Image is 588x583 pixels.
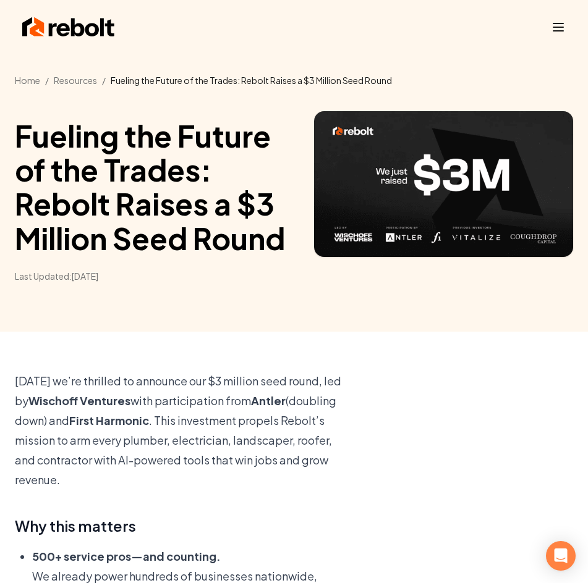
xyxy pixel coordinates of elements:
[551,20,566,35] button: Toggle mobile menu
[546,541,576,571] div: Open Intercom Messenger
[15,514,346,537] h3: Why this matters
[54,75,97,86] a: Resources
[69,413,149,427] b: First Harmonic
[22,15,115,40] img: Rebolt Logo
[32,549,221,563] b: 500+ service pros—and counting.
[251,393,286,408] b: Antler
[15,371,346,490] p: [DATE] we’re thrilled to announce our $3 million seed round, led by with participation from (doub...
[45,74,49,86] li: /
[15,74,573,86] nav: Breadcrumb
[111,74,392,86] li: Fueling the Future of the Trades: Rebolt Raises a $3 Million Seed Round
[102,74,106,86] li: /
[15,75,40,86] a: Home
[15,270,294,282] time: Last Updated: [DATE]
[314,111,574,257] img: Article hero image
[15,119,294,255] h1: Fueling the Future of the Trades: Rebolt Raises a $3 Million Seed Round
[28,393,130,408] b: Wischoff Ventures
